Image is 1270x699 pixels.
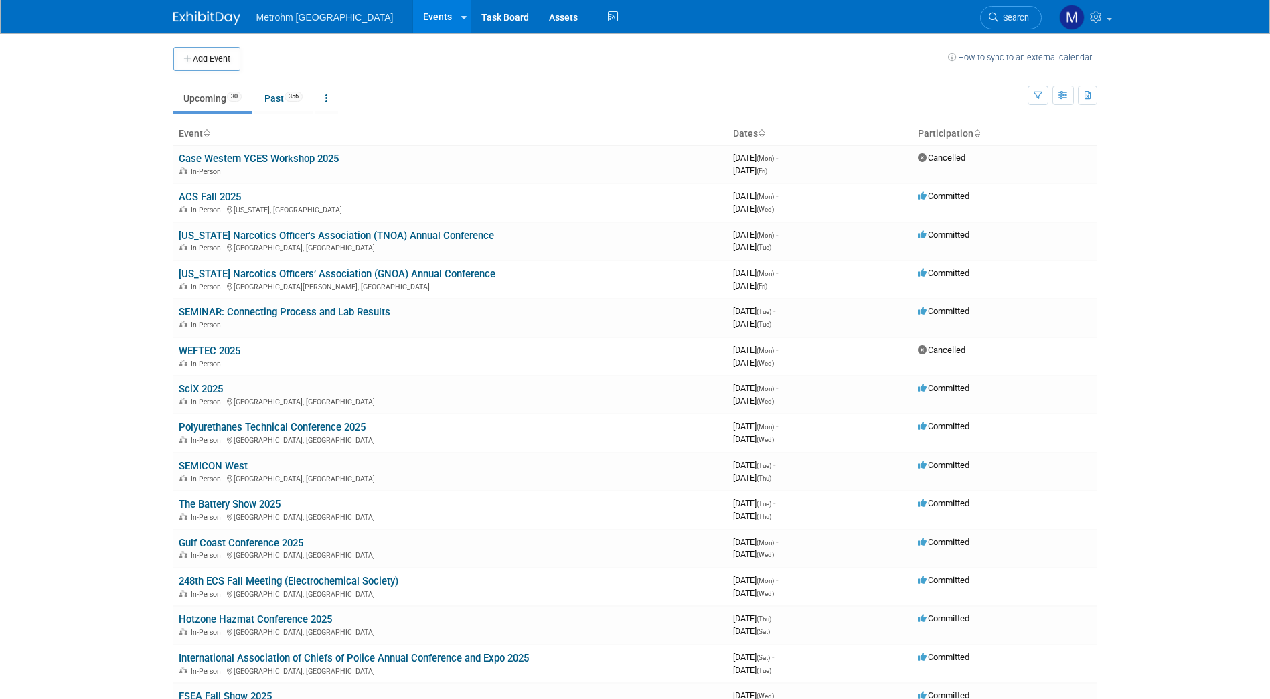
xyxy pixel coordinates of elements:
img: In-Person Event [179,283,187,289]
span: Cancelled [918,153,965,163]
div: [GEOGRAPHIC_DATA], [GEOGRAPHIC_DATA] [179,242,722,252]
span: - [773,498,775,508]
span: (Thu) [757,615,771,623]
span: Committed [918,575,969,585]
span: (Wed) [757,360,774,367]
span: - [776,383,778,393]
div: [GEOGRAPHIC_DATA], [GEOGRAPHIC_DATA] [179,588,722,599]
span: - [773,460,775,470]
span: - [776,268,778,278]
span: 356 [285,92,303,102]
span: In-Person [191,667,225,676]
img: In-Person Event [179,398,187,404]
span: - [773,613,775,623]
a: SEMICON West [179,460,248,472]
span: Committed [918,191,969,201]
span: (Mon) [757,385,774,392]
span: (Mon) [757,155,774,162]
span: Committed [918,537,969,547]
span: (Wed) [757,206,774,213]
span: [DATE] [733,421,778,431]
span: - [776,191,778,201]
span: (Mon) [757,539,774,546]
span: (Fri) [757,283,767,290]
span: (Tue) [757,308,771,315]
a: SciX 2025 [179,383,223,395]
div: [GEOGRAPHIC_DATA], [GEOGRAPHIC_DATA] [179,473,722,483]
span: Metrohm [GEOGRAPHIC_DATA] [256,12,394,23]
span: (Tue) [757,244,771,251]
span: [DATE] [733,498,775,508]
span: In-Person [191,360,225,368]
span: Committed [918,421,969,431]
span: In-Person [191,628,225,637]
span: (Sat) [757,654,770,662]
span: [DATE] [733,396,774,406]
img: In-Person Event [179,590,187,597]
span: In-Person [191,283,225,291]
a: Sort by Event Name [203,128,210,139]
span: In-Person [191,321,225,329]
span: [DATE] [733,473,771,483]
span: (Tue) [757,462,771,469]
span: [DATE] [733,549,774,559]
a: The Battery Show 2025 [179,498,281,510]
span: [DATE] [733,665,771,675]
span: In-Person [191,590,225,599]
span: [DATE] [733,626,770,636]
div: [GEOGRAPHIC_DATA], [GEOGRAPHIC_DATA] [179,396,722,406]
a: 248th ECS Fall Meeting (Electrochemical Society) [179,575,398,587]
span: In-Person [191,244,225,252]
a: [US_STATE] Narcotics Officer's Association (TNOA) Annual Conference [179,230,494,242]
span: [DATE] [733,434,774,444]
span: (Tue) [757,667,771,674]
span: [DATE] [733,537,778,547]
span: (Mon) [757,423,774,431]
a: SEMINAR: Connecting Process and Lab Results [179,306,390,318]
span: (Mon) [757,347,774,354]
span: (Mon) [757,193,774,200]
span: (Sat) [757,628,770,635]
span: (Tue) [757,500,771,508]
span: - [776,230,778,240]
span: [DATE] [733,165,767,175]
img: In-Person Event [179,551,187,558]
span: (Wed) [757,551,774,558]
span: In-Person [191,167,225,176]
a: WEFTEC 2025 [179,345,240,357]
span: [DATE] [733,153,778,163]
div: [GEOGRAPHIC_DATA], [GEOGRAPHIC_DATA] [179,626,722,637]
span: [DATE] [733,613,775,623]
span: 30 [227,92,242,102]
a: Case Western YCES Workshop 2025 [179,153,339,165]
span: [DATE] [733,652,774,662]
span: (Mon) [757,232,774,239]
img: ExhibitDay [173,11,240,25]
span: Committed [918,613,969,623]
span: - [772,652,774,662]
span: Committed [918,230,969,240]
span: In-Person [191,436,225,445]
span: [DATE] [733,230,778,240]
span: [DATE] [733,345,778,355]
span: (Wed) [757,436,774,443]
span: In-Person [191,206,225,214]
span: [DATE] [733,242,771,252]
span: [DATE] [733,306,775,316]
span: [DATE] [733,268,778,278]
span: Committed [918,652,969,662]
a: How to sync to an external calendar... [948,52,1097,62]
img: In-Person Event [179,167,187,174]
div: [GEOGRAPHIC_DATA], [GEOGRAPHIC_DATA] [179,511,722,522]
th: Event [173,123,728,145]
span: (Wed) [757,590,774,597]
span: - [773,306,775,316]
span: [DATE] [733,460,775,470]
a: International Association of Chiefs of Police Annual Conference and Expo 2025 [179,652,529,664]
img: In-Person Event [179,436,187,443]
th: Dates [728,123,912,145]
img: In-Person Event [179,475,187,481]
span: Committed [918,383,969,393]
div: [GEOGRAPHIC_DATA][PERSON_NAME], [GEOGRAPHIC_DATA] [179,281,722,291]
span: - [776,537,778,547]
